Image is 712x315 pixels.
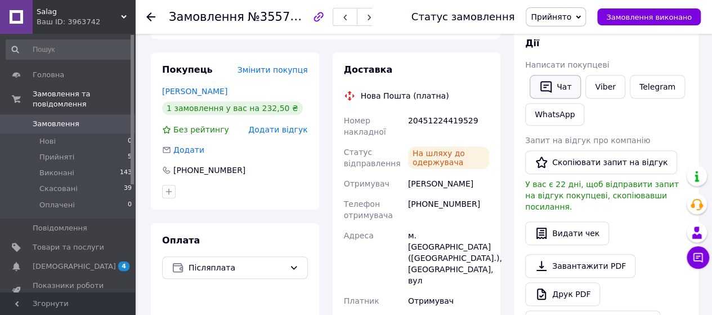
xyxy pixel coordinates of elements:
span: 39 [124,184,132,194]
span: Виконані [39,168,74,178]
span: [DEMOGRAPHIC_DATA] [33,261,116,272]
div: 1 замовлення у вас на 232,50 ₴ [162,101,303,115]
span: Додати [173,145,204,154]
span: Замовлення [33,119,79,129]
div: На шляху до одержувача [408,147,489,169]
span: 4 [118,261,129,271]
span: Замовлення виконано [606,13,692,21]
div: Повернутися назад [146,11,155,23]
button: Чат [530,75,581,99]
div: [PHONE_NUMBER] [172,165,247,176]
span: Отримувач [344,179,389,188]
span: У вас є 22 дні, щоб відправити запит на відгук покупцеві, скопіювавши посилання. [525,180,679,211]
div: м. [GEOGRAPHIC_DATA] ([GEOGRAPHIC_DATA].), [GEOGRAPHIC_DATA], вул [406,225,491,291]
a: Telegram [630,75,685,99]
input: Пошук [6,39,133,60]
span: Нові [39,136,56,147]
span: Головна [33,70,64,80]
span: Написати покупцеві [525,60,609,69]
span: Доставка [344,64,393,75]
span: Замовлення та повідомлення [33,89,135,109]
span: Номер накладної [344,116,386,136]
span: Показники роботи компанії [33,281,104,301]
span: Післяплата [189,261,285,274]
span: Прийняті [39,152,74,162]
div: Отримувач [406,291,491,311]
button: Замовлення виконано [597,8,701,25]
div: Статус замовлення [411,11,515,23]
span: Товари та послуги [33,242,104,252]
span: Телефон отримувача [344,199,393,220]
span: 143 [120,168,132,178]
span: Скасовані [39,184,78,194]
span: Оплачені [39,200,75,210]
span: 5 [128,152,132,162]
span: Адреса [344,231,374,240]
div: [PHONE_NUMBER] [406,194,491,225]
span: 0 [128,200,132,210]
div: Нова Пошта (платна) [358,90,452,101]
span: Статус відправлення [344,148,401,168]
span: Без рейтингу [173,125,229,134]
span: Змінити покупця [238,65,308,74]
div: 20451224419529 [406,110,491,142]
span: Прийнято [531,12,571,21]
span: Покупець [162,64,213,75]
a: [PERSON_NAME] [162,87,227,96]
div: Ваш ID: 3963742 [37,17,135,27]
span: Дії [525,38,539,48]
div: [PERSON_NAME] [406,174,491,194]
span: Оплата [162,235,200,246]
span: Замовлення [169,10,244,24]
button: Видати чек [525,221,609,245]
a: WhatsApp [525,103,584,126]
span: №355740513 [248,10,328,24]
span: Запит на відгук про компанію [525,136,650,145]
a: Завантажити PDF [525,254,635,278]
span: Додати відгук [248,125,307,134]
button: Чат з покупцем [687,246,709,269]
span: Платник [344,296,379,305]
span: Salag [37,7,121,17]
span: Повідомлення [33,223,87,233]
span: 0 [128,136,132,147]
button: Скопіювати запит на відгук [525,150,677,174]
a: Друк PDF [525,282,600,306]
a: Viber [585,75,625,99]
